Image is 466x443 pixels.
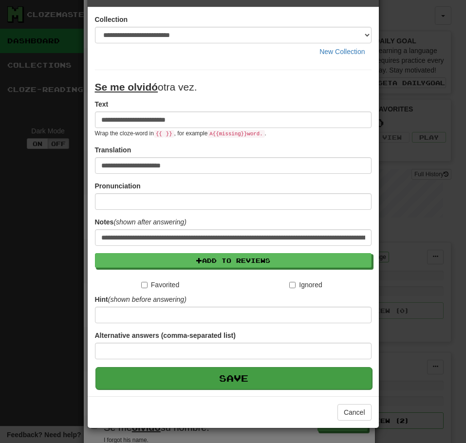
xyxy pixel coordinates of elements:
input: Favorited [141,282,148,288]
label: Translation [95,145,131,155]
code: A {{ missing }} word. [207,130,264,138]
button: New Collection [313,43,371,60]
code: }} [164,130,174,138]
label: Ignored [289,280,322,290]
em: (shown after answering) [113,218,186,226]
label: Favorited [141,280,179,290]
code: {{ [154,130,164,138]
label: Hint [95,295,186,304]
em: (shown before answering) [108,295,186,303]
label: Collection [95,15,128,24]
p: otra vez. [95,80,372,94]
input: Ignored [289,282,296,288]
small: Wrap the cloze-word in , for example . [95,130,266,137]
label: Alternative answers (comma-separated list) [95,331,236,340]
u: Se me olvidó [95,81,158,92]
button: Add to Reviews [95,253,372,268]
label: Pronunciation [95,181,141,191]
label: Notes [95,217,186,227]
button: Cancel [337,404,372,421]
label: Text [95,99,109,109]
button: Save [95,367,372,389]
